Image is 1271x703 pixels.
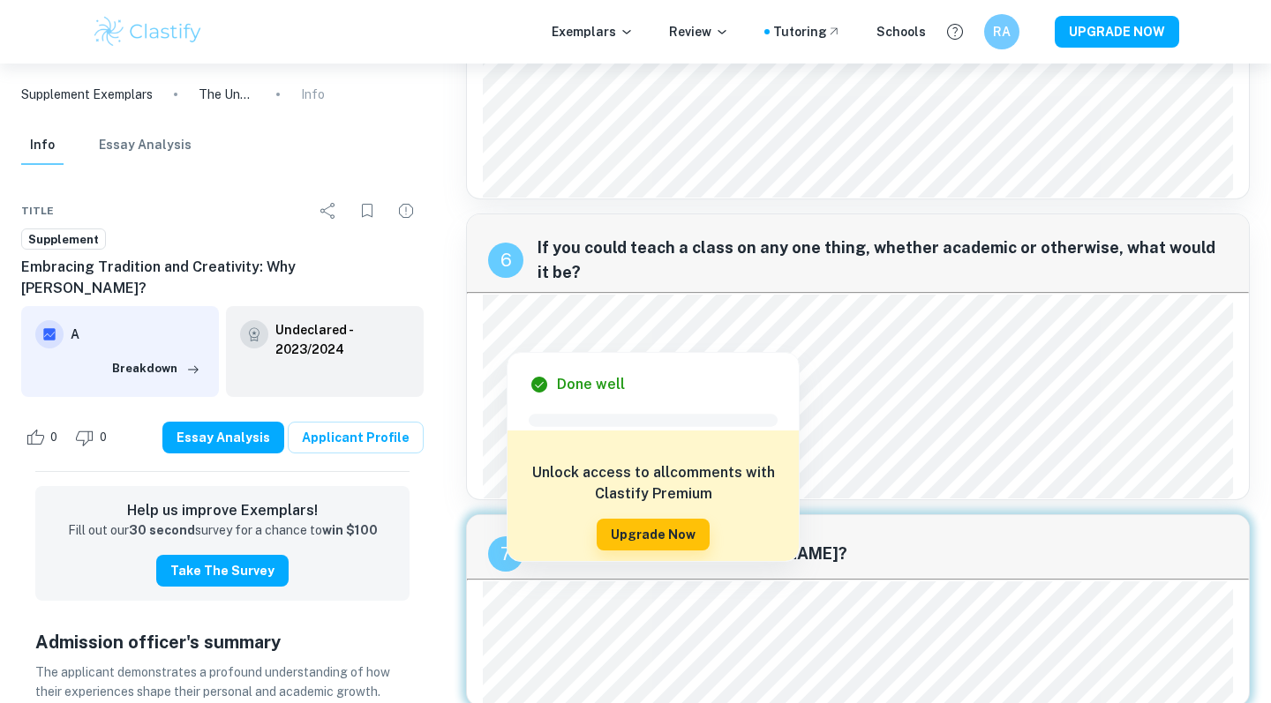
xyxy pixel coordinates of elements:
button: Take the Survey [156,555,289,587]
p: Info [301,85,325,104]
h6: A [71,325,205,344]
span: In one sentence, Why [PERSON_NAME]? [538,542,1228,566]
h6: Done well [557,374,625,395]
div: recipe [488,243,523,278]
span: 0 [90,429,117,446]
button: RA [984,14,1019,49]
p: Review [669,22,729,41]
img: Clastify logo [92,14,204,49]
button: Upgrade Now [597,519,710,550]
h5: Admission officer's summary [35,629,410,655]
h6: Unlock access to all comments with Clastify Premium [516,462,790,505]
p: Exemplars [552,22,634,41]
a: Schools [876,22,926,41]
a: Tutoring [773,22,841,41]
a: Supplement [21,228,106,251]
div: Dislike [71,423,117,452]
span: 0 [41,429,67,446]
strong: 30 second [129,523,195,537]
p: Fill out our survey for a chance to [68,521,378,541]
div: Report issue [388,193,424,228]
p: The Unexpected Depth of Joy: Finding Meaning in Snooker [199,85,255,104]
h6: RA [992,22,1012,41]
a: Supplement Exemplars [21,85,153,104]
div: Bookmark [350,193,385,228]
div: Share [311,193,346,228]
button: Essay Analysis [99,126,192,165]
h6: Help us improve Exemplars! [49,500,395,521]
h6: Embracing Tradition and Creativity: Why [PERSON_NAME]? [21,257,424,299]
div: recipe [488,536,523,572]
button: Help and Feedback [940,17,970,47]
span: Supplement [22,231,105,249]
button: Info [21,126,64,165]
button: Essay Analysis [162,422,284,453]
span: If you could teach a class on any one thing, whether academic or otherwise, what would it be? [538,236,1228,285]
button: Breakdown [108,355,205,382]
button: UPGRADE NOW [1055,16,1179,48]
span: Title [21,203,54,219]
a: Undeclared - 2023/2024 [275,320,410,359]
div: Like [21,423,67,452]
strong: win $100 [322,523,378,537]
a: Applicant Profile [288,422,424,453]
